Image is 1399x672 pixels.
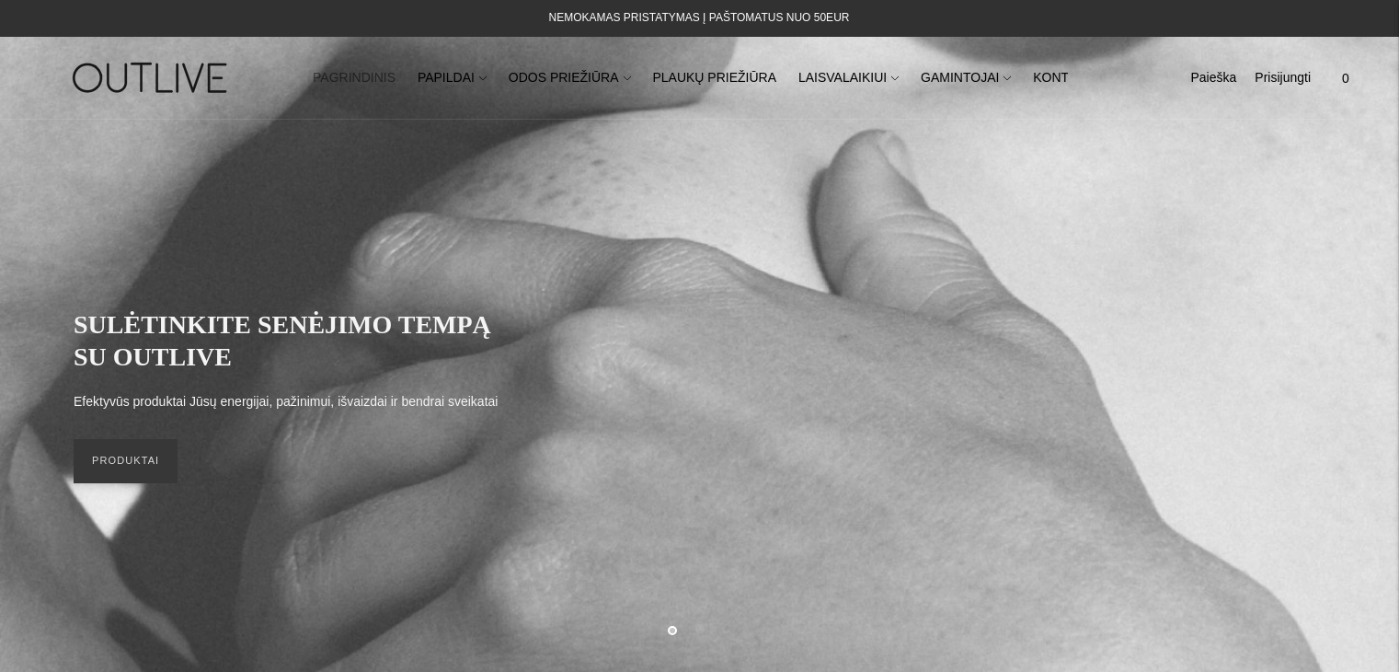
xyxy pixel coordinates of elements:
a: GAMINTOJAI [921,58,1011,98]
a: PAGRINDINIS [313,58,396,98]
img: OUTLIVE [37,46,267,110]
a: LAISVALAIKIUI [798,58,899,98]
a: PAPILDAI [418,58,487,98]
button: Move carousel to slide 2 [695,624,705,633]
a: 0 [1329,58,1362,98]
a: Prisijungti [1255,58,1311,98]
a: KONTAKTAI [1033,58,1104,98]
h2: SULĖTINKITE SENĖJIMO TEMPĄ SU OUTLIVE [74,308,515,373]
a: Paieška [1190,58,1236,98]
a: PLAUKŲ PRIEŽIŪRA [652,58,776,98]
span: 0 [1333,65,1359,91]
button: Move carousel to slide 3 [722,624,731,633]
p: Efektyvūs produktai Jūsų energijai, pažinimui, išvaizdai ir bendrai sveikatai [74,391,498,413]
a: ODOS PRIEŽIŪRA [509,58,631,98]
a: PRODUKTAI [74,439,178,483]
div: NEMOKAMAS PRISTATYMAS Į PAŠTOMATUS NUO 50EUR [549,7,850,29]
button: Move carousel to slide 1 [668,626,677,635]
